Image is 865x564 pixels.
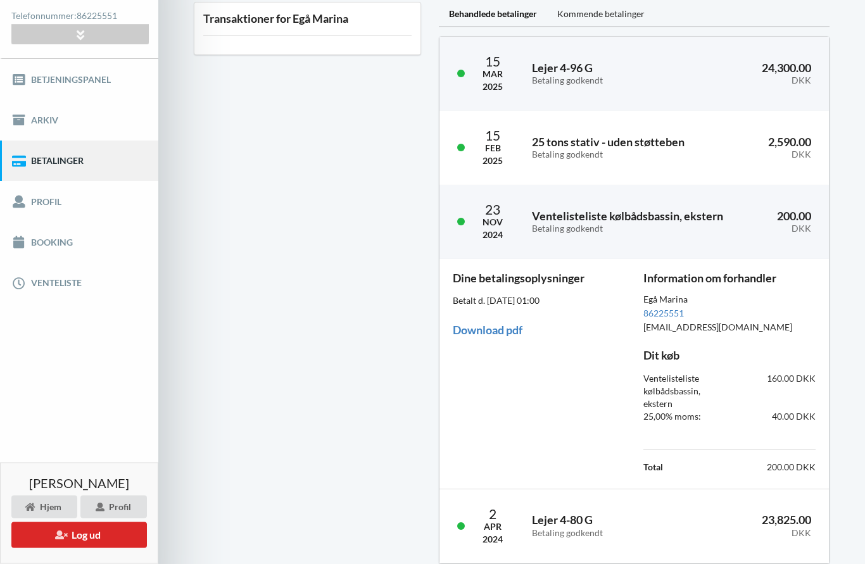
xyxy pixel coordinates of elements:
[483,129,503,142] div: 15
[453,296,540,306] span: Betalt d. [DATE] 01:00
[762,61,811,75] span: 24,300.00
[729,402,824,432] div: 40.00 DKK
[483,81,503,94] div: 2025
[11,522,147,548] button: Log ud
[439,3,547,28] div: Behandlede betalinger
[643,462,663,473] b: Total
[643,349,816,363] h3: Dit køb
[643,308,684,319] a: 86225551
[643,272,816,286] h3: Information om forhandler
[77,11,117,22] strong: 86225551
[777,210,811,223] span: 200.00
[483,142,503,155] div: Feb
[483,203,503,216] div: 23
[635,364,729,420] div: Ventelisteliste kølbådsbassin, ekstern
[11,8,148,25] div: Telefonnummer:
[532,76,674,87] div: Betaling godkendt
[643,321,816,333] div: [EMAIL_ADDRESS][DOMAIN_NAME]
[767,462,816,473] span: 200.00 DKK
[762,513,811,527] span: 23,825.00
[532,513,674,539] h3: Lejer 4-80 G
[547,3,655,28] div: Kommende betalinger
[483,155,503,168] div: 2025
[483,68,503,81] div: Mar
[11,496,77,518] div: Hjem
[532,61,674,87] h3: Lejer 4-96 G
[643,295,816,307] div: Egå Marina
[483,55,503,68] div: 15
[80,496,147,518] div: Profil
[532,210,742,235] h3: Ventelisteliste kølbådsbassin, ekstern
[483,521,503,534] div: Apr
[729,364,824,420] div: 160.00 DKK
[532,135,717,161] h3: 25 tons stativ - uden støtteben
[453,272,626,286] h3: Dine betalingsoplysninger
[203,12,412,27] h3: Transaktioner for Egå Marina
[532,529,674,539] div: Betaling godkendt
[759,224,812,235] div: DKK
[691,529,812,539] div: DKK
[532,224,742,235] div: Betaling godkendt
[29,477,129,489] span: [PERSON_NAME]
[691,76,812,87] div: DKK
[453,323,522,337] a: Download pdf
[483,229,503,242] div: 2024
[483,508,503,521] div: 2
[532,150,717,161] div: Betaling godkendt
[635,402,729,432] div: 25,00% moms:
[735,150,811,161] div: DKK
[768,135,811,149] span: 2,590.00
[483,216,503,229] div: Nov
[483,534,503,546] div: 2024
